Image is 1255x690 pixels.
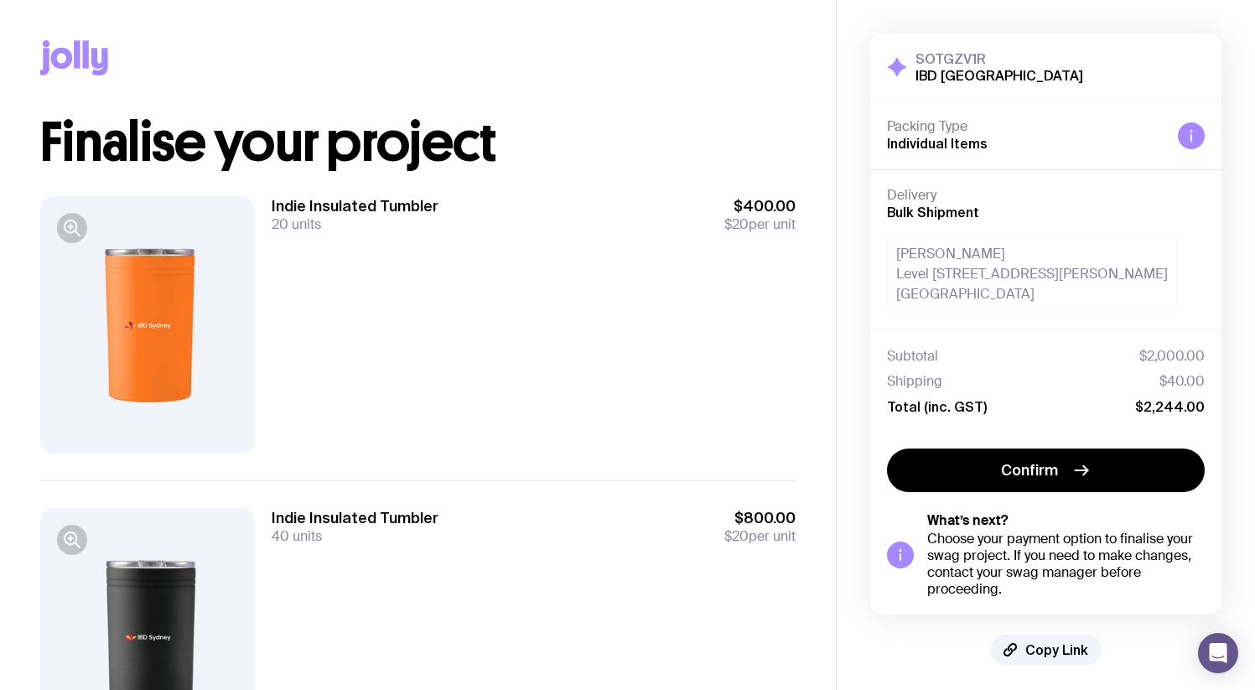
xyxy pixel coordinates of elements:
[915,50,1083,67] h3: SOTGZV1R
[887,398,987,415] span: Total (inc. GST)
[272,527,322,545] span: 40 units
[927,512,1205,529] h5: What’s next?
[990,635,1102,665] button: Copy Link
[724,196,796,216] span: $400.00
[724,215,749,233] span: $20
[1135,398,1205,415] span: $2,244.00
[887,449,1205,492] button: Confirm
[724,527,749,545] span: $20
[887,205,979,220] span: Bulk Shipment
[272,215,321,233] span: 20 units
[887,373,942,390] span: Shipping
[887,348,938,365] span: Subtotal
[1159,373,1205,390] span: $40.00
[1025,641,1088,658] span: Copy Link
[887,187,1205,204] h4: Delivery
[927,531,1205,598] div: Choose your payment option to finalise your swag project. If you need to make changes, contact yo...
[724,508,796,528] span: $800.00
[272,508,438,528] h3: Indie Insulated Tumbler
[724,216,796,233] span: per unit
[1001,460,1058,480] span: Confirm
[887,136,988,151] span: Individual Items
[887,235,1177,314] div: [PERSON_NAME] Level [STREET_ADDRESS][PERSON_NAME] [GEOGRAPHIC_DATA]
[272,196,438,216] h3: Indie Insulated Tumbler
[1139,348,1205,365] span: $2,000.00
[1198,633,1238,673] div: Open Intercom Messenger
[724,528,796,545] span: per unit
[915,67,1083,84] h2: IBD [GEOGRAPHIC_DATA]
[887,118,1164,135] h4: Packing Type
[40,116,796,169] h1: Finalise your project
